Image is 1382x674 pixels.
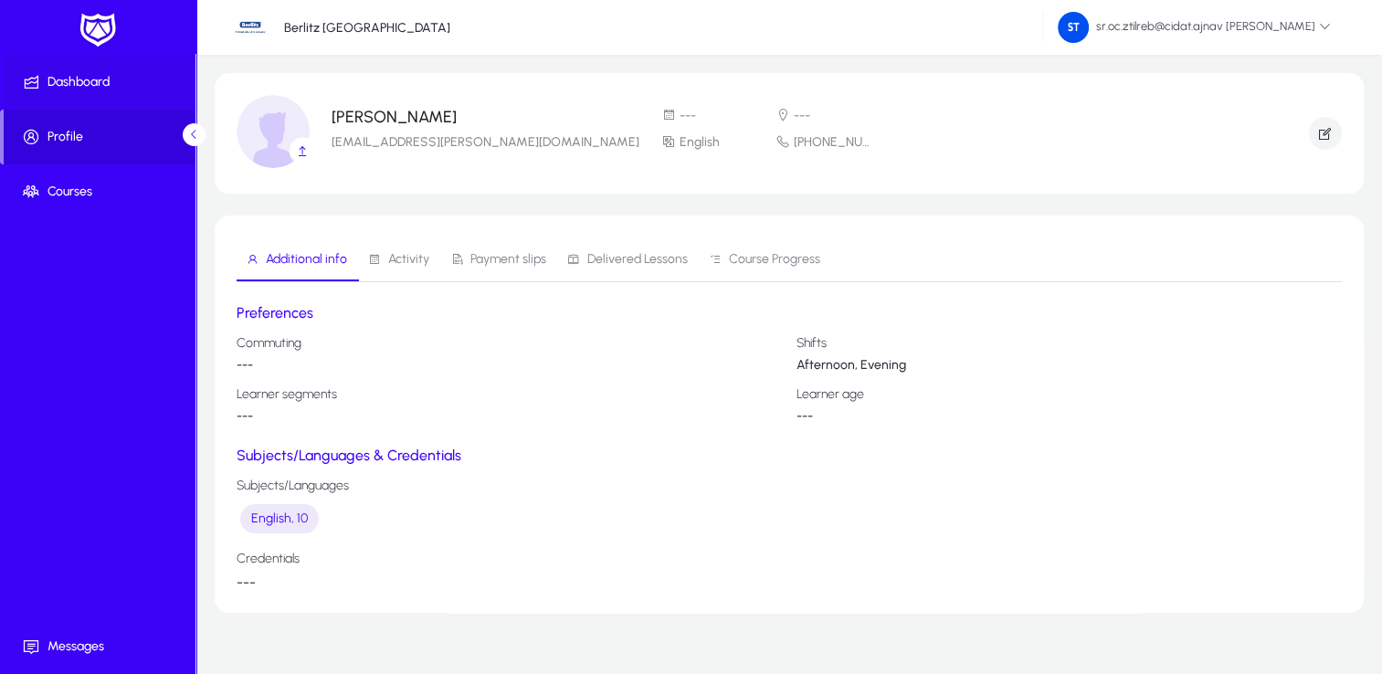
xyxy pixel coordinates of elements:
[4,164,199,219] a: Courses
[4,73,199,91] span: Dashboard
[237,304,1342,321] h3: Preferences
[796,409,1343,424] p: ---
[388,253,429,266] span: Activity
[237,479,1342,493] h4: Subjects/Languages
[237,95,310,168] img: profile_image
[237,552,1342,566] h4: Credentials
[237,574,256,591] span: ---
[4,128,195,146] span: Profile
[251,511,308,526] span: English, 10
[4,183,199,201] span: Courses
[680,108,696,123] span: ---
[796,336,1343,351] h4: Shifts
[237,409,783,424] p: ---
[794,108,810,123] span: ---
[796,387,1343,402] h4: Learner age
[266,253,347,266] span: Additional info
[729,253,820,266] span: Course Progress
[4,55,199,110] a: Dashboard
[237,447,1342,464] h3: Subjects/Languages & Credentials
[332,108,639,126] p: [PERSON_NAME]
[4,637,199,656] span: Messages
[233,10,268,45] img: 34.jpg
[796,358,1343,373] p: Afternoon, Evening
[237,387,783,402] h4: Learner segments
[1043,11,1345,44] button: sr.oc.ztilreb@cidat.ajnav [PERSON_NAME]
[237,358,783,373] p: ---
[470,253,546,266] span: Payment slips
[237,336,783,351] h4: Commuting
[1058,12,1331,43] span: sr.oc.ztilreb@cidat.ajnav [PERSON_NAME]
[284,20,450,36] p: Berlitz [GEOGRAPHIC_DATA]
[75,11,121,49] img: white-logo.png
[1058,12,1089,43] img: 211.png
[587,253,688,266] span: Delivered Lessons
[332,133,639,152] p: [EMAIL_ADDRESS][PERSON_NAME][DOMAIN_NAME]
[4,619,199,674] a: Messages
[680,134,720,150] span: English
[794,134,871,150] span: [PHONE_NUMBER]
